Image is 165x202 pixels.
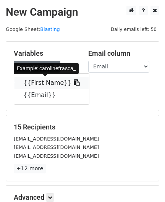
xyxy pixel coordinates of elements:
small: [EMAIL_ADDRESS][DOMAIN_NAME] [14,153,99,159]
a: {{Email}} [14,89,89,101]
h5: Email column [88,49,151,58]
a: Blasting [40,26,60,32]
a: {{First Name}} [14,77,89,89]
small: [EMAIL_ADDRESS][DOMAIN_NAME] [14,144,99,150]
span: Daily emails left: 50 [108,25,159,34]
h2: New Campaign [6,6,159,19]
h5: Variables [14,49,77,58]
h5: 15 Recipients [14,123,151,131]
div: Example: carolinefrasca_ [14,63,79,74]
a: Daily emails left: 50 [108,26,159,32]
small: [EMAIL_ADDRESS][DOMAIN_NAME] [14,136,99,142]
h5: Advanced [14,193,151,202]
a: +12 more [14,164,46,173]
small: Google Sheet: [6,26,60,32]
iframe: Chat Widget [127,165,165,202]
